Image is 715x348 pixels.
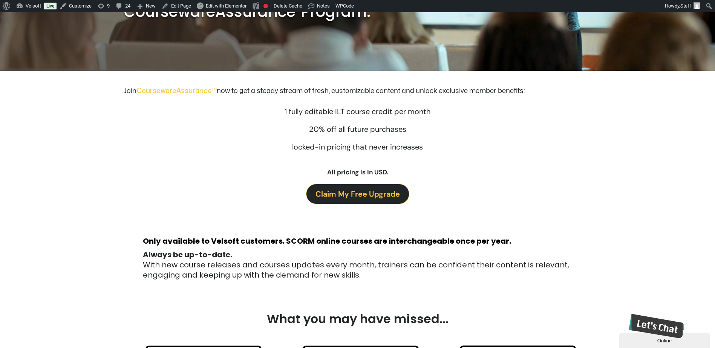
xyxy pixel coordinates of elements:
p: 20% off all future purchases [285,124,431,134]
p: Join now to get a steady stream of fresh, customizable content and unlock exclusive member benefits: [124,86,591,96]
span: CoursewareAssurance [136,88,212,94]
p: With new course releases and courses updates every month, trainers can be confident their content... [143,250,573,280]
img: Chat attention grabber [3,3,61,27]
h2: Only available to Velsoft customers. SCORM online courses are interchangeable once per year. [143,236,573,246]
div: Needs improvement [263,4,268,8]
span: Edit with Elementor [206,3,246,9]
span: Steff [680,3,691,9]
p: locked-in pricing that never increases [285,142,431,152]
a: Claim My Free Upgrade [306,184,409,204]
span: Claim My Free Upgrade [315,188,400,200]
a: Live [44,3,57,9]
h2: What you may have missed... [147,311,568,327]
span: TM [212,88,217,91]
p: 1 fully editable ILT course credit per month [285,107,431,117]
strong: Always be up-to-date. [143,249,232,260]
span: TM [295,8,301,12]
p: All pricing is in USD. [124,167,591,177]
iframe: chat widget [619,331,711,348]
iframe: chat widget [626,311,684,341]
